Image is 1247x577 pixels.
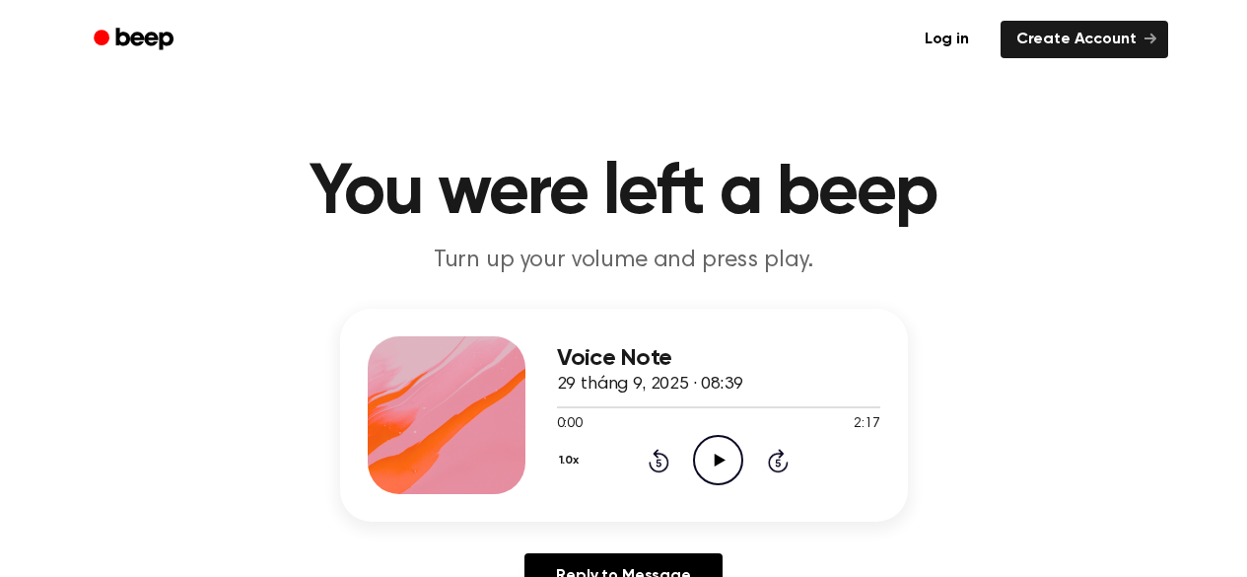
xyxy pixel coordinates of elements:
[557,345,880,372] h3: Voice Note
[245,245,1003,277] p: Turn up your volume and press play.
[557,376,743,394] span: 29 tháng 9, 2025 · 08:39
[557,444,587,477] button: 1.0x
[854,414,879,435] span: 2:17
[557,414,583,435] span: 0:00
[905,17,989,62] a: Log in
[80,21,191,59] a: Beep
[119,158,1129,229] h1: You were left a beep
[1001,21,1168,58] a: Create Account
